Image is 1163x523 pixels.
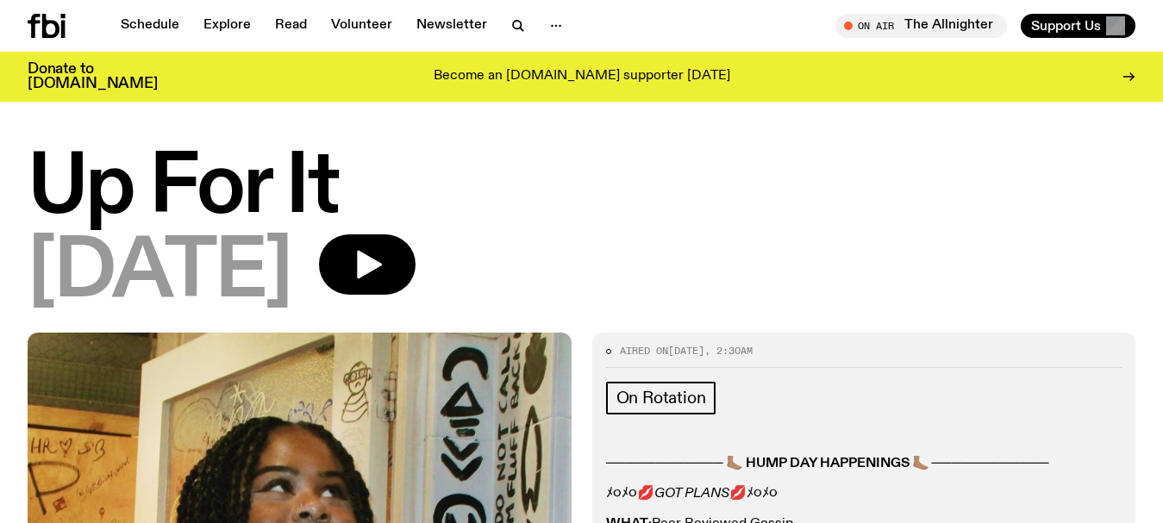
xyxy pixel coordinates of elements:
p: ﾒ૦ﾒ૦💋 💋ﾒ૦ﾒ૦ [606,486,1122,502]
span: [DATE] [668,344,704,358]
a: Read [265,14,317,38]
em: GOT PLANS [654,487,729,501]
a: Volunteer [321,14,403,38]
button: On AirThe Allnighter [835,14,1007,38]
button: Support Us [1021,14,1135,38]
a: Newsletter [406,14,497,38]
a: On Rotation [606,382,716,414]
h1: Up For It [28,150,1135,227]
a: Explore [193,14,261,38]
strong: ──────────── 🦶🏽 HUMP DAY HAPPENINGS 🦶🏽 ──────────── [606,457,1049,470]
span: , 2:30am [704,344,753,358]
a: Schedule [110,14,190,38]
p: Become an [DOMAIN_NAME] supporter [DATE] [434,69,730,84]
span: Support Us [1031,18,1101,34]
h3: Donate to [DOMAIN_NAME] [28,62,158,91]
span: On Rotation [616,389,706,408]
span: [DATE] [28,234,291,312]
span: Aired on [620,344,668,358]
